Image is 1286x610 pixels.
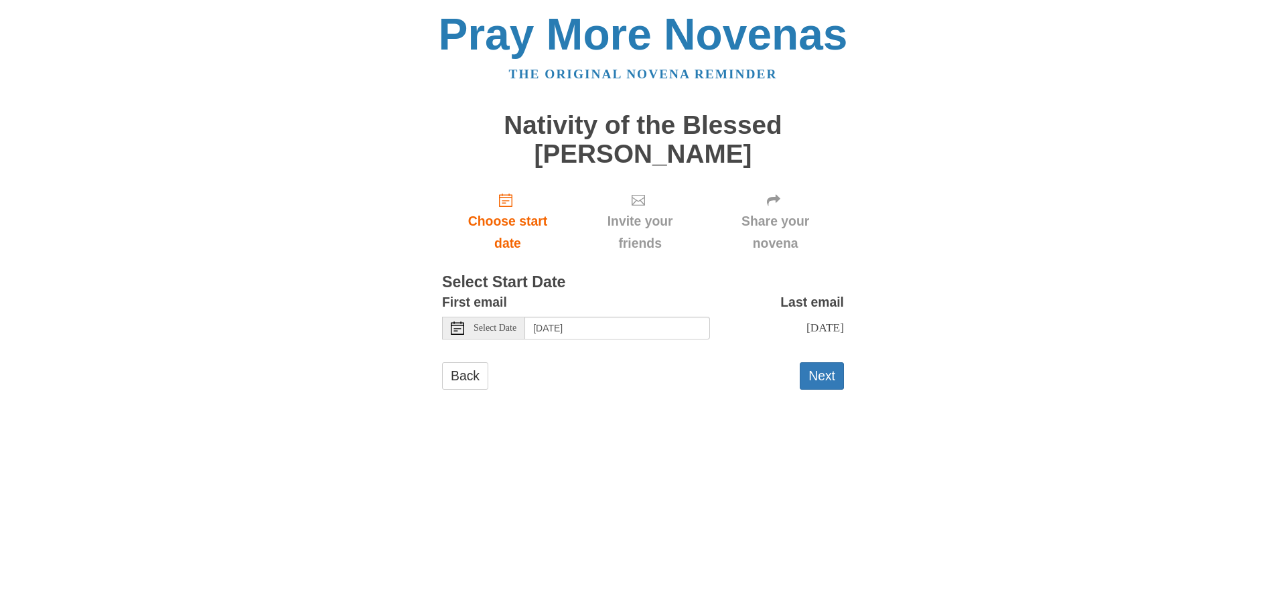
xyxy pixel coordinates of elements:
span: Choose start date [455,210,560,254]
h1: Nativity of the Blessed [PERSON_NAME] [442,111,844,168]
a: Pray More Novenas [439,9,848,59]
div: Click "Next" to confirm your start date first. [707,181,844,261]
a: The original novena reminder [509,67,778,81]
h3: Select Start Date [442,274,844,291]
span: Invite your friends [587,210,693,254]
label: Last email [780,291,844,313]
a: Choose start date [442,181,573,261]
a: Back [442,362,488,390]
div: Click "Next" to confirm your start date first. [573,181,707,261]
span: Share your novena [720,210,831,254]
span: Select Date [474,323,516,333]
button: Next [800,362,844,390]
span: [DATE] [806,321,844,334]
label: First email [442,291,507,313]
